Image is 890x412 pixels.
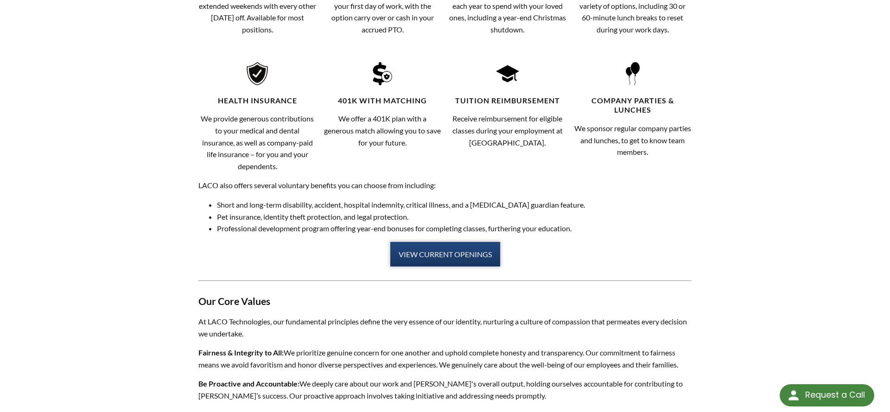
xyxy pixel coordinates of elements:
p: LACO also offers several voluntary benefits you can choose from including: [198,179,692,191]
h4: Company Parties & Lunches [573,96,692,115]
a: VIEW CURRENT OPENINGS [390,242,500,267]
h4: Health Insurance [198,96,317,106]
li: Short and long-term disability, accident, hospital indemnity, critical illness, and a [MEDICAL_DA... [217,199,692,211]
strong: Fairness & Integrity to All: [198,348,284,357]
h4: Tuition Reimbursement [449,96,567,106]
img: Company_Parties___Lunches_Icon.png [621,62,644,85]
h4: 401K with Matching [324,96,442,106]
img: 401K_with_Matching_icon.png [371,62,394,85]
p: We prioritize genuine concern for one another and uphold complete honesty and transparency. Our c... [198,347,692,370]
div: Request a Call [805,384,865,406]
li: Professional development program offering year-end bonuses for completing classes, furthering you... [217,222,692,235]
p: We deeply care about our work and [PERSON_NAME]'s overall output, holding ourselves accountable f... [198,378,692,401]
p: We sponsor regular company parties and lunches, to get to know team members. [573,122,692,158]
div: Request a Call [780,384,874,406]
img: Health_Insurance_Icon.png [246,62,269,85]
p: We offer a 401K plan with a generous match allowing you to save for your future. [324,113,442,148]
img: round button [786,388,801,403]
strong: Be Proactive and Accountable: [198,379,299,388]
p: Receive reimbursement for eligible classes during your employment at [GEOGRAPHIC_DATA]. [449,113,567,148]
img: Tuition_Reimbursement_Icon.png [496,62,519,85]
p: We provide generous contributions to your medical and dental insurance, as well as company-paid l... [198,113,317,172]
h3: Our Core Values [198,295,692,308]
p: At LACO Technologies, our fundamental principles define the very essence of our identity, nurturi... [198,316,692,339]
li: Pet insurance, identity theft protection, and legal protection. [217,211,692,223]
